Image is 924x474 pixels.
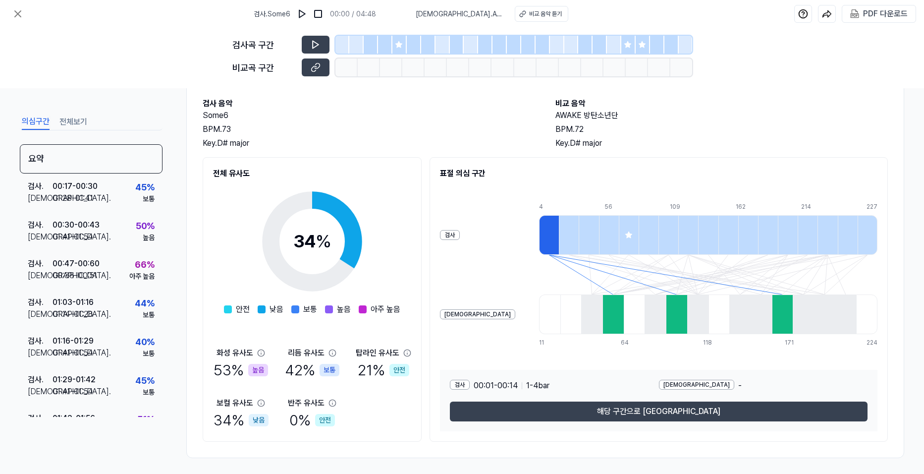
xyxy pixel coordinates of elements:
div: 51 % [137,413,155,426]
div: 검사 . [28,374,53,386]
span: 보통 [303,303,317,315]
a: 비교 음악 듣기 [515,6,568,22]
img: stop [313,9,323,19]
div: [DEMOGRAPHIC_DATA] . [28,231,53,243]
div: BPM. 73 [203,123,536,135]
div: 00:30 - 00:43 [53,219,100,231]
div: 안전 [389,364,409,376]
div: [DEMOGRAPHIC_DATA] . [28,347,53,359]
div: 검사 . [28,219,53,231]
div: 42 % [285,359,339,381]
div: 검사 . [28,413,53,424]
div: 검사 . [28,296,53,308]
button: 전체보기 [59,114,87,130]
h2: 검사 음악 [203,98,536,110]
div: 탑라인 유사도 [356,347,399,359]
h2: 비교 음악 [555,98,888,110]
div: 21 % [358,359,409,381]
span: % [316,231,331,252]
button: PDF 다운로드 [848,5,910,22]
div: 비교 음악 듣기 [529,9,562,18]
div: 109 [670,202,690,211]
div: 00:38 - 00:51 [53,270,97,282]
div: 214 [801,202,821,211]
div: 검사 [440,230,460,240]
div: 화성 유사도 [217,347,253,359]
div: 검사 . [28,180,53,192]
div: 비교곡 구간 [232,61,296,74]
span: 1 - 4 bar [526,380,549,392]
div: 검사곡 구간 [232,38,296,52]
div: 높음 [143,233,155,243]
div: Key. D# major [203,137,536,149]
div: 00:47 - 00:60 [53,258,100,270]
div: [DEMOGRAPHIC_DATA] [440,309,515,319]
div: 보통 [143,349,155,359]
div: 56 [604,202,624,211]
button: 해당 구간으로 [GEOGRAPHIC_DATA] [450,402,868,421]
div: 34 % [214,409,269,431]
div: 01:42 - 01:56 [53,413,95,424]
div: 4 [539,202,559,211]
div: 34 [293,228,331,255]
div: 118 [703,338,724,347]
div: 보통 [143,387,155,398]
div: Key. D# major [555,137,888,149]
div: 01:28 - 01:41 [53,192,93,204]
div: - [659,380,868,392]
div: [DEMOGRAPHIC_DATA] . [28,308,53,320]
img: play [297,9,307,19]
h2: 전체 유사도 [213,168,411,179]
div: 01:14 - 01:28 [53,308,93,320]
div: 검사 [450,380,470,390]
div: 검사 . [28,335,53,347]
div: 요약 [20,144,163,174]
div: 64 [621,338,642,347]
div: 50 % [136,219,155,233]
div: 00:17 - 00:30 [53,180,98,192]
div: 53 % [214,359,268,381]
div: 검사 . [28,258,53,270]
div: 리듬 유사도 [288,347,325,359]
h2: AWAKE 방탄소년단 [555,110,888,121]
div: 0 % [289,409,335,431]
div: 227 [867,202,877,211]
div: 낮음 [249,414,269,426]
span: [DEMOGRAPHIC_DATA] . AWAKE 방탄소년단 [416,9,503,19]
span: 00:01 - 00:14 [474,380,518,392]
div: [DEMOGRAPHIC_DATA] . [28,192,53,204]
span: 높음 [337,303,351,315]
div: 아주 높음 [129,271,155,282]
h2: 표절 의심 구간 [440,168,877,179]
div: 반주 유사도 [288,397,325,409]
div: BPM. 72 [555,123,888,135]
div: 보통 [143,310,155,320]
div: 45 % [135,374,155,387]
div: 높음 [248,364,268,376]
div: 01:29 - 01:42 [53,374,96,386]
div: 보통 [320,364,339,376]
div: PDF 다운로드 [863,7,908,20]
div: 224 [867,338,877,347]
div: 45 % [135,180,155,194]
div: 01:41 - 01:54 [53,347,93,359]
div: 40 % [135,335,155,349]
div: 보통 [143,194,155,204]
div: 11 [539,338,560,347]
div: 01:16 - 01:29 [53,335,94,347]
div: 00:00 / 04:48 [330,9,376,19]
div: 보컬 유사도 [217,397,253,409]
div: 162 [736,202,756,211]
div: 안전 [315,414,335,426]
img: PDF Download [850,9,859,18]
div: 01:41 - 01:54 [53,231,93,243]
div: [DEMOGRAPHIC_DATA] [659,380,734,390]
div: 171 [785,338,806,347]
span: 안전 [236,303,250,315]
div: 01:03 - 01:16 [53,296,94,308]
div: [DEMOGRAPHIC_DATA] . [28,270,53,282]
div: [DEMOGRAPHIC_DATA] . [28,386,53,398]
div: 44 % [135,296,155,310]
span: 아주 높음 [371,303,400,315]
img: help [798,9,808,19]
